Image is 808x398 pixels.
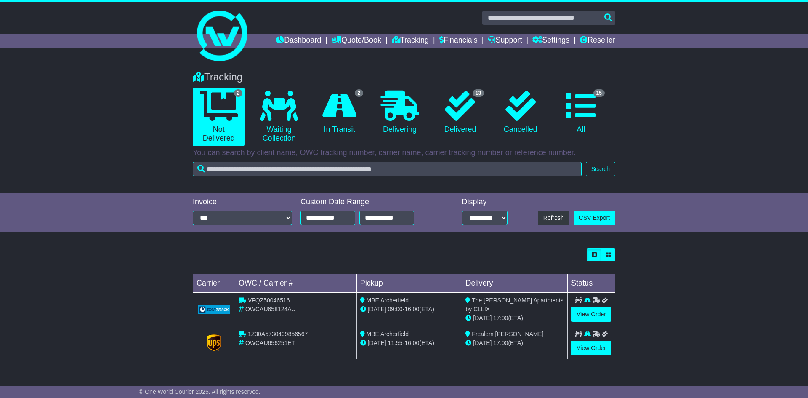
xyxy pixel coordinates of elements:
[207,334,221,351] img: GetCarrierServiceLogo
[465,339,564,347] div: (ETA)
[571,341,611,355] a: View Order
[404,306,419,313] span: 16:00
[314,88,365,137] a: 2 In Transit
[332,34,381,48] a: Quote/Book
[404,339,419,346] span: 16:00
[473,89,484,97] span: 13
[189,71,619,83] div: Tracking
[235,274,357,293] td: OWC / Carrier #
[593,89,605,97] span: 15
[253,88,305,146] a: Waiting Collection
[193,148,615,158] p: You can search by client name, OWC tracking number, carrier name, carrier tracking number or refe...
[198,305,230,314] img: GetCarrierServiceLogo
[193,274,235,293] td: Carrier
[538,211,569,225] button: Refresh
[493,339,508,346] span: 17:00
[388,306,403,313] span: 09:00
[473,315,492,321] span: [DATE]
[193,88,245,146] a: 2 Not Delivered
[245,339,295,346] span: OWCAU656251ET
[234,89,243,97] span: 2
[355,89,364,97] span: 2
[473,339,492,346] span: [DATE]
[462,198,508,207] div: Display
[439,34,478,48] a: Financials
[368,339,386,346] span: [DATE]
[356,274,462,293] td: Pickup
[368,306,386,313] span: [DATE]
[488,34,522,48] a: Support
[493,315,508,321] span: 17:00
[586,162,615,176] button: Search
[374,88,425,137] a: Delivering
[434,88,486,137] a: 13 Delivered
[574,211,615,225] a: CSV Export
[555,88,607,137] a: 15 All
[367,297,409,304] span: MBE Archerfield
[568,274,615,293] td: Status
[465,297,563,313] span: The [PERSON_NAME] Apartments by CLLIX
[248,331,308,337] span: 1Z30A5730499856567
[367,331,409,337] span: MBE Archerfield
[276,34,321,48] a: Dashboard
[248,297,290,304] span: VFQZ50046516
[472,331,543,337] span: Frealem [PERSON_NAME]
[300,198,436,207] div: Custom Date Range
[360,339,459,347] div: - (ETA)
[465,314,564,323] div: (ETA)
[494,88,546,137] a: Cancelled
[392,34,429,48] a: Tracking
[580,34,615,48] a: Reseller
[532,34,569,48] a: Settings
[139,388,260,395] span: © One World Courier 2025. All rights reserved.
[388,339,403,346] span: 11:55
[245,306,296,313] span: OWCAU658124AU
[193,198,292,207] div: Invoice
[571,307,611,322] a: View Order
[462,274,568,293] td: Delivery
[360,305,459,314] div: - (ETA)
